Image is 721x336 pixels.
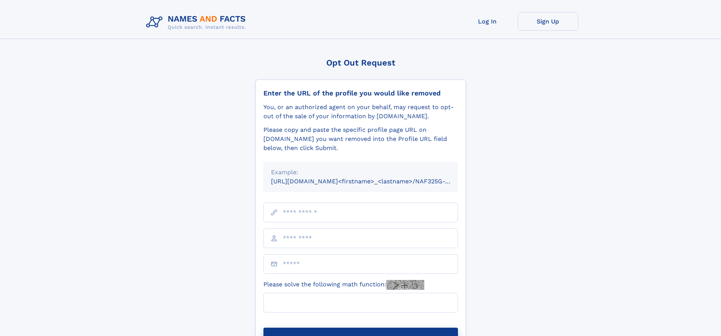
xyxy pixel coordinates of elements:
[263,125,458,153] div: Please copy and paste the specific profile page URL on [DOMAIN_NAME] you want removed into the Pr...
[271,178,472,185] small: [URL][DOMAIN_NAME]<firstname>_<lastname>/NAF325G-xxxxxxxx
[263,89,458,97] div: Enter the URL of the profile you would like removed
[263,103,458,121] div: You, or an authorized agent on your behalf, may request to opt-out of the sale of your informatio...
[263,280,424,290] label: Please solve the following math function:
[271,168,450,177] div: Example:
[518,12,578,31] a: Sign Up
[255,58,466,67] div: Opt Out Request
[457,12,518,31] a: Log In
[143,12,252,33] img: Logo Names and Facts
